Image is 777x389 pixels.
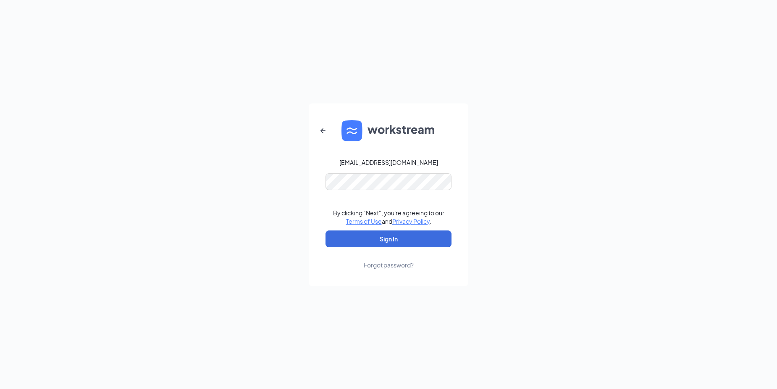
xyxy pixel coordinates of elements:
[346,217,382,225] a: Terms of Use
[364,247,414,269] a: Forgot password?
[318,126,328,136] svg: ArrowLeftNew
[339,158,438,167] div: [EMAIL_ADDRESS][DOMAIN_NAME]
[364,261,414,269] div: Forgot password?
[341,120,436,141] img: WS logo and Workstream text
[313,121,333,141] button: ArrowLeftNew
[392,217,430,225] a: Privacy Policy
[333,209,444,225] div: By clicking "Next", you're agreeing to our and .
[325,230,451,247] button: Sign In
